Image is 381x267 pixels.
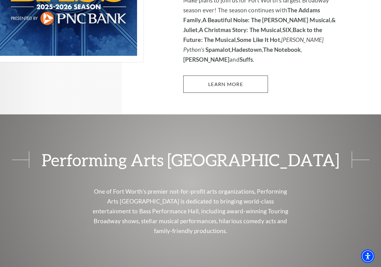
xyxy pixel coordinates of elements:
[240,56,253,63] strong: Suffs
[183,56,229,63] strong: [PERSON_NAME]
[183,16,336,33] strong: & Juliet
[205,46,230,53] strong: Spamalot
[91,187,291,236] p: One of Fort Worth’s premier not-for-profit arts organizations, Performing Arts [GEOGRAPHIC_DATA] ...
[237,36,280,43] strong: Some Like It Hot
[202,16,330,23] strong: A Beautiful Noise: The [PERSON_NAME] Musical
[282,26,291,33] strong: SIX
[183,6,320,23] strong: The Addams Family
[232,46,262,53] strong: Hadestown
[263,46,301,53] strong: The Notebook
[183,26,322,43] strong: Back to the Future: The Musical
[29,151,352,168] span: Performing Arts [GEOGRAPHIC_DATA]
[183,36,323,53] em: [PERSON_NAME] Python's
[199,26,281,33] strong: A Christmas Story: The Musical
[183,76,268,93] a: Learn More 2025-2026 Broadway at the Bass Season presented by PNC Bank
[361,249,375,263] div: Accessibility Menu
